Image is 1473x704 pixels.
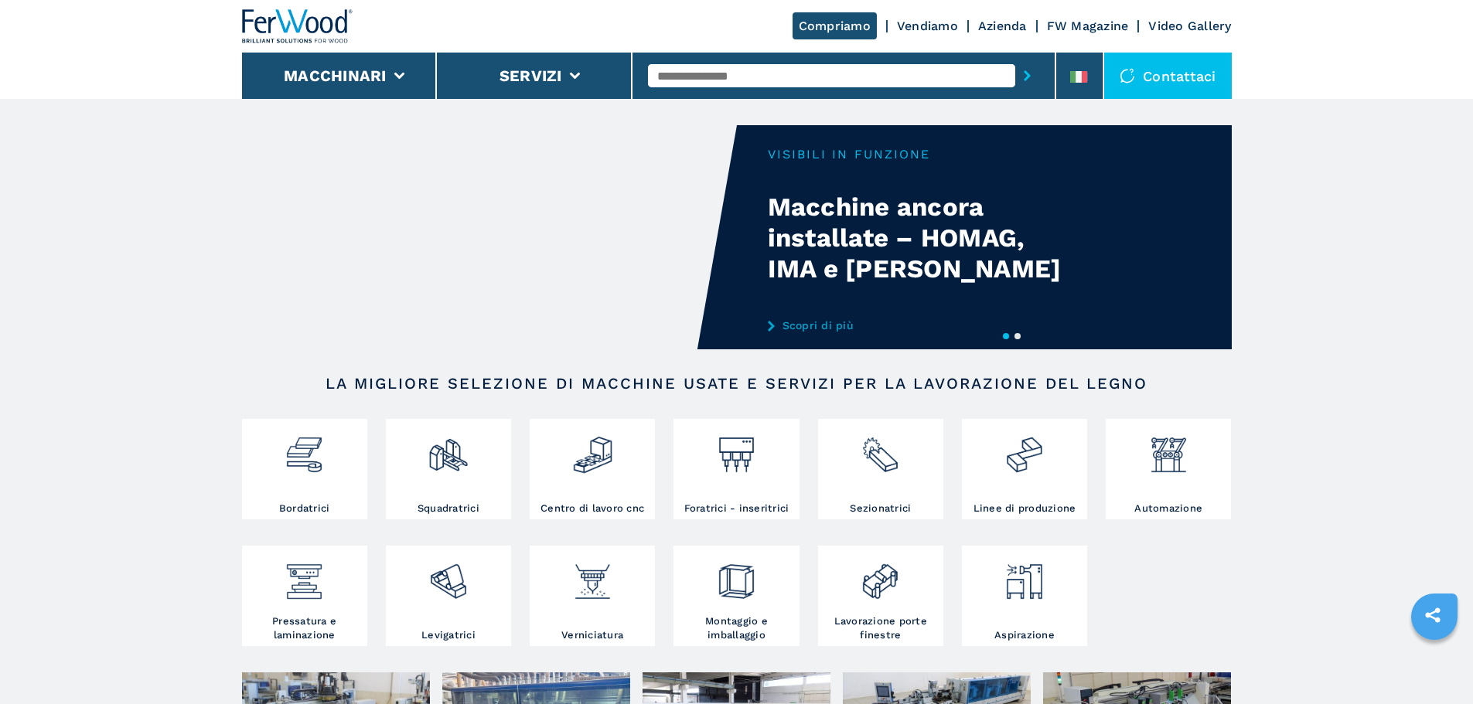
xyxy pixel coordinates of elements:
img: sezionatrici_2.png [860,423,901,475]
h3: Lavorazione porte finestre [822,614,939,642]
a: sharethis [1413,596,1452,634]
h2: LA MIGLIORE SELEZIONE DI MACCHINE USATE E SERVIZI PER LA LAVORAZIONE DEL LEGNO [292,374,1182,393]
img: aspirazione_1.png [1004,549,1045,602]
a: Bordatrici [242,419,367,519]
button: Macchinari [284,66,387,85]
a: Squadratrici [386,419,511,519]
a: Foratrici - inseritrici [673,419,799,519]
a: Levigatrici [386,546,511,646]
a: Vendiamo [897,19,958,33]
button: 1 [1003,333,1009,339]
h3: Squadratrici [418,502,479,515]
img: automazione.png [1148,423,1189,475]
img: centro_di_lavoro_cnc_2.png [572,423,613,475]
img: bordatrici_1.png [284,423,325,475]
img: levigatrici_2.png [428,549,469,602]
button: Servizi [500,66,562,85]
div: Contattaci [1104,53,1232,99]
a: Linee di produzione [962,419,1087,519]
h3: Centro di lavoro cnc [540,502,644,515]
h3: Aspirazione [994,628,1055,642]
h3: Foratrici - inseritrici [684,502,789,515]
button: submit-button [1015,58,1039,94]
h3: Sezionatrici [850,502,911,515]
h3: Levigatrici [421,628,476,642]
a: Pressatura e laminazione [242,546,367,646]
h3: Linee di produzione [973,502,1076,515]
button: 2 [1014,333,1021,339]
a: Video Gallery [1148,19,1231,33]
a: Verniciatura [530,546,655,646]
img: verniciatura_1.png [572,549,613,602]
img: squadratrici_2.png [428,423,469,475]
a: Compriamo [793,12,877,39]
img: pressa-strettoia.png [284,549,325,602]
img: Contattaci [1120,68,1135,83]
a: Automazione [1106,419,1231,519]
img: montaggio_imballaggio_2.png [716,549,757,602]
img: lavorazione_porte_finestre_2.png [860,549,901,602]
a: Lavorazione porte finestre [818,546,943,646]
h3: Automazione [1134,502,1202,515]
a: Scopri di più [768,319,1071,332]
h3: Montaggio e imballaggio [677,614,795,642]
a: Centro di lavoro cnc [530,419,655,519]
a: Sezionatrici [818,419,943,519]
a: Aspirazione [962,546,1087,646]
img: linee_di_produzione_2.png [1004,423,1045,475]
h3: Bordatrici [279,502,330,515]
img: Ferwood [242,9,353,43]
h3: Pressatura e laminazione [246,614,363,642]
video: Your browser does not support the video tag. [242,125,737,349]
img: foratrici_inseritrici_2.png [716,423,757,475]
a: FW Magazine [1047,19,1129,33]
a: Montaggio e imballaggio [673,546,799,646]
h3: Verniciatura [561,628,623,642]
a: Azienda [978,19,1027,33]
